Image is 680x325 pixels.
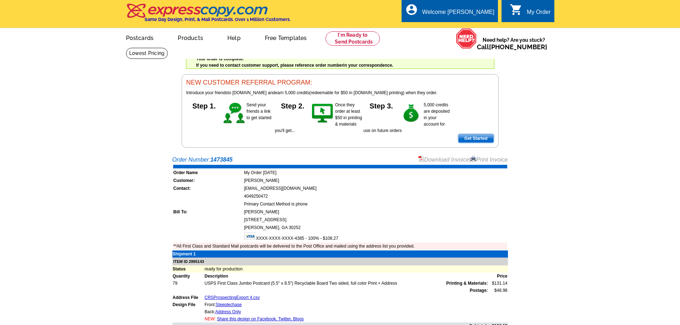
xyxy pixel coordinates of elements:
div: Welcome [PERSON_NAME] [422,9,494,19]
td: [STREET_ADDRESS] [244,216,507,223]
span: Send your friends a link to get started [247,102,272,120]
a: Postcards [115,29,165,46]
td: $48.98 [488,287,508,294]
td: ITEM ID 2995143 [172,258,508,266]
a: CRSProspectingExport 4.csv [205,295,260,300]
img: visa.gif [244,232,256,240]
td: Design File [172,301,204,308]
td: Price [488,273,508,280]
i: shopping_cart [510,3,523,16]
td: Front: [204,301,488,308]
a: Products [166,29,215,46]
td: Status [172,265,204,273]
td: 79 [172,280,204,287]
a: [PHONE_NUMBER] [489,43,547,51]
td: Shipment 1 [172,250,204,258]
td: [EMAIL_ADDRESS][DOMAIN_NAME] [244,185,507,192]
img: small-print-icon.gif [470,156,476,162]
img: step-1.gif [222,102,247,125]
img: step-3.gif [399,102,424,125]
p: to [DOMAIN_NAME] and (redeemable for $50 in [DOMAIN_NAME] printing) when they order. [186,90,494,96]
h5: Step 2. [275,102,311,109]
td: [PERSON_NAME], GA 30252 [244,224,507,231]
td: Order Name [173,169,243,176]
td: Primary Contact Method is phone [244,200,507,208]
td: [PERSON_NAME] [244,177,507,184]
img: step-2.gif [311,102,335,125]
a: Download Invoice [418,157,469,163]
iframe: LiveChat chat widget [537,159,680,325]
span: Printing & Materials: [446,280,488,286]
div: My Order [527,9,551,19]
strong: 1473845 [210,157,232,163]
td: [PERSON_NAME] [244,208,507,215]
td: My Order [DATE] [244,169,507,176]
a: Print Invoice [470,157,508,163]
a: Share this design on Facebook, Twitter, Blogs [217,316,304,321]
h5: Step 3. [363,102,399,109]
a: Same Day Design, Print, & Mail Postcards. Over 1 Million Customers. [126,9,291,22]
a: Get Started [458,134,494,143]
div: | [418,156,508,164]
td: Quantity [172,273,204,280]
h5: Step 1. [186,102,222,109]
strong: Your order is complete. [196,56,244,61]
a: Help [216,29,252,46]
span: earn 5,000 credits [275,90,309,95]
strong: Postage: [470,288,488,293]
td: Address File [172,294,204,301]
h4: Same Day Design, Print, & Mail Postcards. Over 1 Million Customers. [145,17,291,22]
div: Order Number: [172,156,508,164]
td: Customer: [173,177,243,184]
h3: NEW CUSTOMER REFERRAL PROGRAM: [186,79,494,87]
span: NEW: [205,316,216,321]
img: help [456,28,477,49]
td: **All First Class and Standard Mail postcards will be delivered to the Post Office and mailed usi... [173,243,507,250]
a: Steeplechase [216,302,242,307]
td: Back: [204,308,488,315]
td: Bill To: [173,208,243,215]
td: USPS First Class Jumbo Postcard (5.5" x 8.5") Recyclable Board Two sided, full color Print + Address [204,280,488,287]
span: Need help? Are you stuck? [477,36,551,51]
td: Contact: [173,185,243,192]
span: Once they order at least $50 in printing & materials you'll get... [275,102,362,133]
span: Call [477,43,547,51]
a: Address Only [215,309,241,314]
span: Introduce your friends [186,90,228,95]
a: Free Templates [253,29,318,46]
td: $131.14 [488,280,508,287]
i: account_circle [405,3,418,16]
td: XXXX-XXXX-XXXX-4385 - 100% - $108.27 [244,232,507,242]
a: shopping_cart My Order [510,8,551,17]
span: 5,000 credits are deposited in your account for use on future orders [363,102,450,133]
td: 4049250472 [244,193,507,200]
td: ready for production [204,265,508,273]
td: Description [204,273,488,280]
img: small-pdf-icon.gif [418,156,424,162]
